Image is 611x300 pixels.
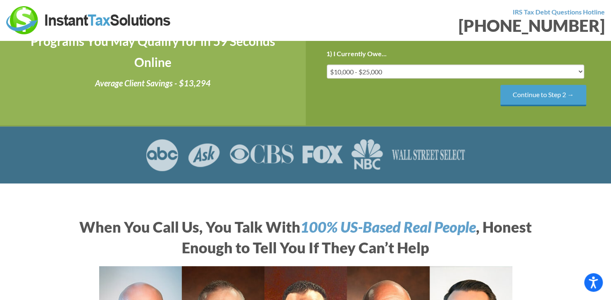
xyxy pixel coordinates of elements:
[326,50,387,58] label: 1) I Currently Owe...
[513,8,605,16] strong: IRS Tax Debt Questions Hotline
[6,15,171,23] a: Instant Tax Solutions Logo
[76,217,535,258] h2: When You Call Us, You Talk With , Honest Enough to Tell You If They Can’t Help
[391,139,466,171] img: Wall Street Select
[351,139,383,171] img: NBC
[300,218,476,236] i: 100% US-Based Real People
[21,10,285,73] h4: Calculate How Much You Can Save, and Which Programs You May Qualify for in 59 Seconds Online
[95,78,211,88] i: Average Client Savings - $13,294
[229,139,294,171] img: CBS
[302,139,343,171] img: FOX
[6,6,171,34] img: Instant Tax Solutions Logo
[500,85,586,106] input: Continue to Step 2 →
[187,139,221,171] img: ASK
[145,139,179,171] img: ABC
[312,17,605,34] div: [PHONE_NUMBER]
